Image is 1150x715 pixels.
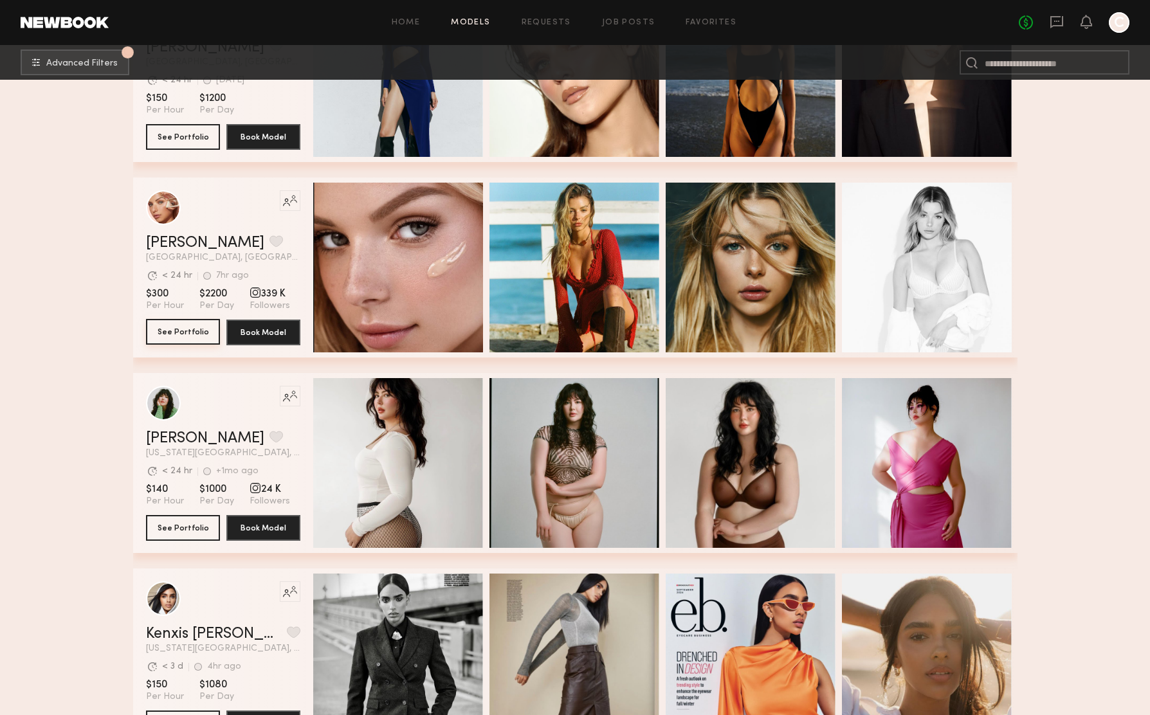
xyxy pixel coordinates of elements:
span: 24 K [250,483,290,496]
span: Per Day [199,105,234,116]
button: Book Model [226,124,300,150]
div: < 24 hr [162,467,192,476]
button: Book Model [226,320,300,345]
span: $140 [146,483,184,496]
span: Per Hour [146,300,184,312]
a: Kenxis [PERSON_NAME] [146,626,282,642]
span: 339 K [250,287,290,300]
span: $1080 [199,678,234,691]
span: $1200 [199,92,234,105]
button: See Portfolio [146,515,220,541]
a: Job Posts [602,19,655,27]
span: Per Hour [146,691,184,703]
span: Per Day [199,691,234,703]
span: $1000 [199,483,234,496]
span: Followers [250,300,290,312]
div: < 24 hr [162,76,192,85]
span: Followers [250,496,290,507]
button: See Portfolio [146,319,220,345]
span: Advanced Filters [46,59,118,68]
a: Home [392,19,421,27]
a: [PERSON_NAME] [146,235,264,251]
span: Per Day [199,496,234,507]
span: 1 [126,50,129,55]
div: < 3 d [162,662,183,671]
span: [GEOGRAPHIC_DATA], [GEOGRAPHIC_DATA] [146,253,300,262]
span: $2200 [199,287,234,300]
div: +1mo ago [216,467,259,476]
a: C [1109,12,1129,33]
button: See Portfolio [146,124,220,150]
span: [US_STATE][GEOGRAPHIC_DATA], [GEOGRAPHIC_DATA] [146,449,300,458]
a: [PERSON_NAME] [146,431,264,446]
a: See Portfolio [146,320,220,345]
a: Favorites [686,19,736,27]
span: $300 [146,287,184,300]
div: 7hr ago [216,271,249,280]
a: Requests [522,19,571,27]
div: [DATE] [216,76,244,85]
span: Per Day [199,300,234,312]
span: $150 [146,678,184,691]
span: [US_STATE][GEOGRAPHIC_DATA], [GEOGRAPHIC_DATA] [146,644,300,653]
div: 4hr ago [207,662,241,671]
button: 1Advanced Filters [21,50,129,75]
span: $150 [146,92,184,105]
span: Per Hour [146,105,184,116]
span: Per Hour [146,496,184,507]
button: Book Model [226,515,300,541]
div: < 24 hr [162,271,192,280]
a: Models [451,19,490,27]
